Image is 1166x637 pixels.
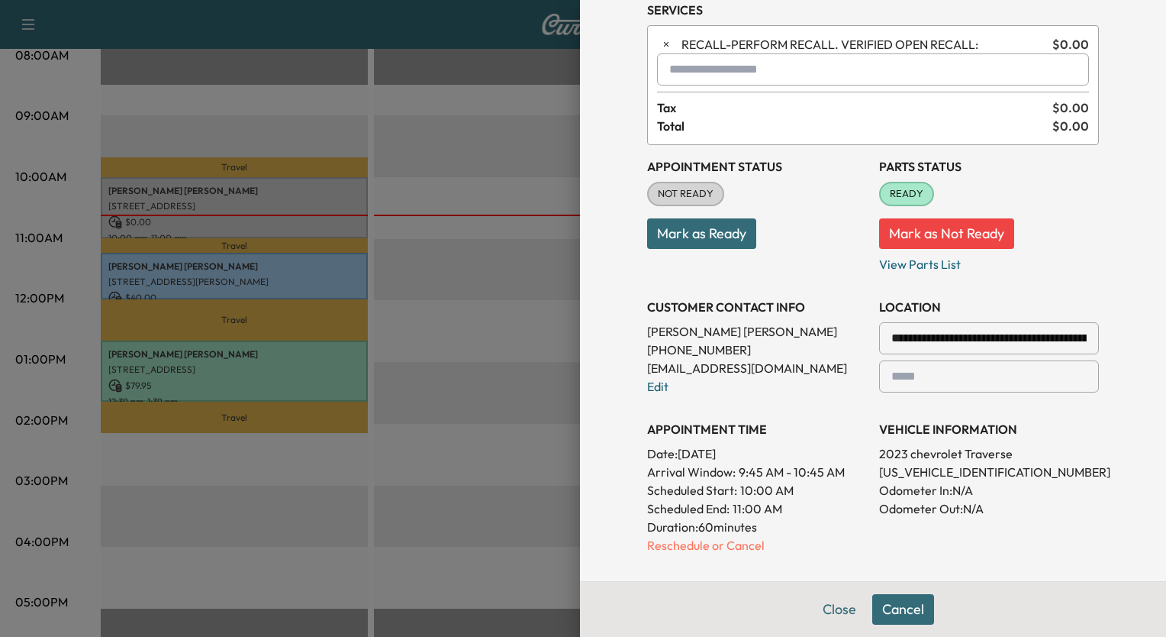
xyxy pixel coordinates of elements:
[879,481,1099,500] p: Odometer In: N/A
[740,481,794,500] p: 10:00 AM
[879,298,1099,316] h3: LOCATION
[647,518,867,536] p: Duration: 60 minutes
[647,341,867,359] p: [PHONE_NUMBER]
[647,536,867,555] p: Reschedule or Cancel
[879,500,1099,518] p: Odometer Out: N/A
[647,157,867,176] h3: Appointment Status
[872,594,934,625] button: Cancel
[879,445,1099,463] p: 2023 chevrolet Traverse
[647,1,1099,19] h3: Services
[1052,35,1089,53] span: $ 0.00
[739,463,845,481] span: 9:45 AM - 10:45 AM
[647,445,867,463] p: Date: [DATE]
[1052,117,1089,135] span: $ 0.00
[647,322,867,341] p: [PERSON_NAME] [PERSON_NAME]
[879,420,1099,438] h3: VEHICLE INFORMATION
[813,594,866,625] button: Close
[647,298,867,316] h3: CUSTOMER CONTACT INFO
[879,218,1014,249] button: Mark as Not Ready
[879,249,1099,273] p: View Parts List
[879,157,1099,176] h3: Parts Status
[647,379,668,394] a: Edit
[647,579,867,597] h3: History
[647,500,730,518] p: Scheduled End:
[681,35,1046,53] span: PERFORM RECALL. VERIFIED OPEN RECALL:
[881,186,932,202] span: READY
[647,420,867,438] h3: APPOINTMENT TIME
[1052,99,1089,117] span: $ 0.00
[733,500,782,518] p: 11:00 AM
[647,481,737,500] p: Scheduled Start:
[647,218,756,249] button: Mark as Ready
[647,359,867,377] p: [EMAIL_ADDRESS][DOMAIN_NAME]
[649,186,723,202] span: NOT READY
[657,117,1052,135] span: Total
[879,463,1099,481] p: [US_VEHICLE_IDENTIFICATION_NUMBER]
[879,579,1099,597] h3: CONTACT CUSTOMER
[657,99,1052,117] span: Tax
[647,463,867,481] p: Arrival Window:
